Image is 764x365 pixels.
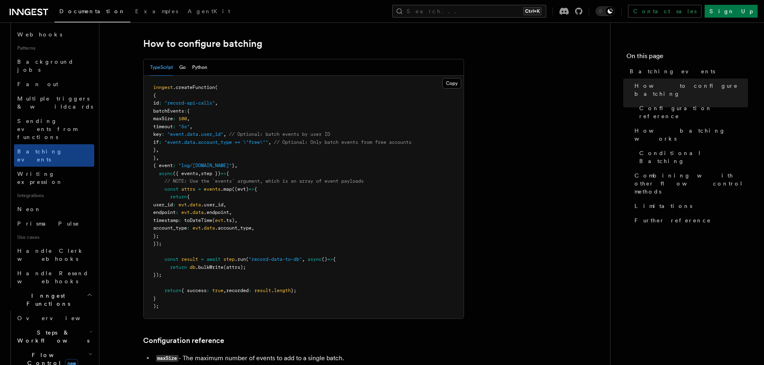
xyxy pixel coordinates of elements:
span: , [235,218,237,223]
span: { event [153,163,173,168]
span: : [176,210,178,215]
a: Multiple triggers & wildcards [14,91,94,114]
span: timestamp [153,218,178,223]
span: Conditional Batching [639,149,748,165]
span: , [268,139,271,145]
span: Writing expression [17,171,63,185]
span: }; [153,233,159,239]
span: Batching events [630,67,715,75]
span: return [170,264,187,270]
a: Handle Resend webhooks [14,266,94,288]
span: evt [178,202,187,208]
span: recorded [226,288,249,293]
a: Handle Clerk webhooks [14,244,94,266]
span: }); [153,272,162,278]
span: if [153,139,159,145]
span: : [207,288,209,293]
a: Webhooks [14,27,94,42]
span: "5s" [178,124,190,129]
span: Prisma Pulse [17,220,79,227]
span: : [184,108,187,114]
button: Python [192,59,207,76]
span: .createFunction [173,85,215,90]
span: async [308,256,322,262]
span: } [153,155,156,161]
span: evt [193,225,201,231]
span: result [254,288,271,293]
a: AgentKit [183,2,235,22]
span: ({ events [173,171,198,176]
a: Limitations [631,199,748,213]
span: , [223,131,226,137]
span: ( [212,218,215,223]
button: Toggle dark mode [596,6,615,16]
span: return [164,288,181,293]
span: evt [181,210,190,215]
span: maxSize [153,116,173,121]
a: Background jobs [14,54,94,77]
span: ( [215,85,218,90]
span: { [153,93,156,98]
span: key [153,131,162,137]
button: TypeScript [150,59,173,76]
span: "record-api-calls" [164,100,215,106]
span: result [181,256,198,262]
span: : [162,131,164,137]
span: id [153,100,159,106]
span: : [173,202,176,208]
span: .run [235,256,246,262]
span: evt [215,218,223,223]
kbd: Ctrl+K [523,7,541,15]
span: }; [291,288,296,293]
span: , [302,256,305,262]
span: , [251,225,254,231]
span: { [226,171,229,176]
a: Prisma Pulse [14,216,94,231]
button: Inngest Functions [6,288,94,311]
a: Sign Up [705,5,758,18]
a: Contact sales [628,5,701,18]
span: => [327,256,333,262]
span: .bulkWrite [195,264,223,270]
span: . [190,210,193,215]
span: , [215,100,218,106]
span: : [159,139,162,145]
span: "event.data.account_type == \"free\"" [164,139,268,145]
span: } [153,296,156,301]
span: data [204,225,215,231]
span: Fan out [17,81,58,87]
span: // Optional: batch events by user ID [229,131,330,137]
span: events [204,186,221,192]
span: Webhooks [17,31,62,38]
a: Configuration reference [143,335,224,346]
span: .map [221,186,232,192]
span: Combining with other flow control methods [634,171,748,196]
a: Batching events [14,144,94,167]
span: , [235,163,237,168]
span: How to configure batching [634,82,748,98]
span: const [164,186,178,192]
span: : [187,225,190,231]
span: { [187,194,190,200]
span: Handle Clerk webhooks [17,248,84,262]
span: } [232,163,235,168]
span: .account_type [215,225,251,231]
span: ( [246,256,249,262]
span: endpoint [153,210,176,215]
span: Batching events [17,148,63,163]
button: Go [179,59,186,76]
span: Documentation [59,8,126,14]
a: Combining with other flow control methods [631,168,748,199]
span: step }) [201,171,221,176]
span: timeout [153,124,173,129]
span: step [223,256,235,262]
span: data [193,210,204,215]
span: Handle Resend webhooks [17,270,89,284]
span: }); [153,241,162,246]
span: const [164,256,178,262]
span: { success [181,288,207,293]
span: => [249,186,254,192]
span: , [190,124,193,129]
span: Use cases [14,231,94,244]
span: inngest [153,85,173,90]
